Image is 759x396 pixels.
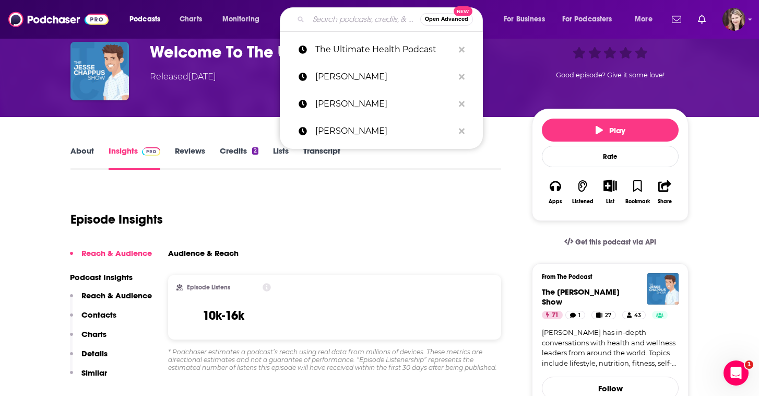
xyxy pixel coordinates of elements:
[556,71,665,79] span: Good episode? Give it some love!
[605,310,611,321] span: 27
[542,311,563,319] a: 71
[309,11,420,28] input: Search podcasts, credits, & more...
[70,212,163,227] h1: Episode Insights
[150,42,515,62] h3: Welcome To The Ultimate Health Podcast
[496,11,558,28] button: open menu
[81,329,106,339] p: Charts
[180,12,202,27] span: Charts
[70,348,108,368] button: Details
[572,199,594,205] div: Listened
[591,311,616,319] a: 27
[70,248,152,267] button: Reach & Audience
[575,238,656,247] span: Get this podcast via API
[549,199,562,205] div: Apps
[425,17,468,22] span: Open Advanced
[722,8,745,31] img: User Profile
[596,125,625,135] span: Play
[273,146,289,170] a: Lists
[542,119,679,142] button: Play
[635,12,653,27] span: More
[552,310,559,321] span: 71
[81,290,152,300] p: Reach & Audience
[542,328,679,368] a: [PERSON_NAME] has in-depth conversations with health and wellness leaders from around the world. ...
[651,173,679,211] button: Share
[109,146,160,170] a: InsightsPodchaser Pro
[599,180,621,191] button: Show More Button
[81,310,116,320] p: Contacts
[658,199,672,205] div: Share
[315,36,454,63] p: The Ultimate Health Podcast
[724,360,749,386] iframe: Intercom live chat
[624,173,651,211] button: Bookmark
[70,368,107,387] button: Similar
[569,173,596,211] button: Listened
[562,12,612,27] span: For Podcasters
[280,36,483,63] a: The Ultimate Health Podcast
[215,11,273,28] button: open menu
[542,287,620,307] a: The Jesse Chappus Show
[315,90,454,118] p: Dr. Elizabeth Ko
[504,12,545,27] span: For Business
[565,311,585,319] a: 1
[315,118,454,145] p: Dr. Sara Gottfried
[70,146,94,170] a: About
[70,42,129,100] img: Welcome To The Ultimate Health Podcast
[556,229,665,255] a: Get this podcast via API
[81,248,152,258] p: Reach & Audience
[745,360,753,369] span: 1
[252,147,258,155] div: 2
[122,11,174,28] button: open menu
[203,308,244,323] h3: 10k-16k
[173,11,208,28] a: Charts
[555,11,627,28] button: open menu
[70,329,106,348] button: Charts
[290,7,493,31] div: Search podcasts, credits, & more...
[81,368,107,378] p: Similar
[70,272,152,282] p: Podcast Insights
[647,273,679,305] img: The Jesse Chappus Show
[129,12,160,27] span: Podcasts
[280,90,483,118] a: [PERSON_NAME]
[8,9,109,29] img: Podchaser - Follow, Share and Rate Podcasts
[220,146,258,170] a: Credits2
[150,71,216,83] div: Released [DATE]
[454,6,472,16] span: New
[578,310,580,321] span: 1
[315,63,454,90] p: Dr. Elizabeth Ko
[627,11,666,28] button: open menu
[175,146,205,170] a: Reviews
[187,284,230,291] h2: Episode Listens
[542,273,670,281] h3: From The Podcast
[634,310,641,321] span: 43
[694,10,710,28] a: Show notifications dropdown
[70,310,116,329] button: Contacts
[722,8,745,31] button: Show profile menu
[542,146,679,167] div: Rate
[168,348,501,371] div: * Podchaser estimates a podcast’s reach using real data from millions of devices. These metrics a...
[606,198,614,205] div: List
[81,348,108,358] p: Details
[622,311,646,319] a: 43
[625,199,650,205] div: Bookmark
[542,287,620,307] span: The [PERSON_NAME] Show
[303,146,340,170] a: Transcript
[280,118,483,145] a: [PERSON_NAME]
[542,173,569,211] button: Apps
[280,63,483,90] a: [PERSON_NAME]
[222,12,259,27] span: Monitoring
[722,8,745,31] span: Logged in as galaxygirl
[420,13,473,26] button: Open AdvancedNew
[668,10,685,28] a: Show notifications dropdown
[70,290,152,310] button: Reach & Audience
[142,147,160,156] img: Podchaser Pro
[597,173,624,211] div: Show More ButtonList
[168,248,239,258] h3: Audience & Reach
